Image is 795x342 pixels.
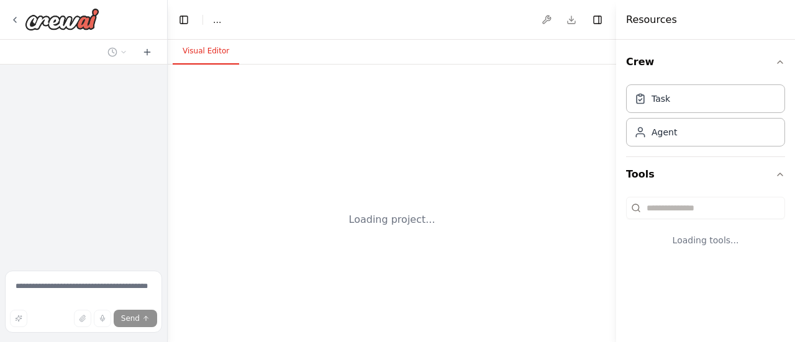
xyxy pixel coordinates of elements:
div: Task [652,92,670,105]
button: Send [114,310,157,327]
div: Tools [626,192,785,266]
div: Loading tools... [626,224,785,256]
button: Upload files [74,310,91,327]
div: Agent [652,126,677,138]
button: Click to speak your automation idea [94,310,111,327]
button: Start a new chat [137,45,157,60]
button: Hide right sidebar [589,11,606,29]
button: Crew [626,45,785,79]
button: Improve this prompt [10,310,27,327]
button: Switch to previous chat [102,45,132,60]
button: Visual Editor [173,38,239,65]
span: Send [121,313,140,323]
h4: Resources [626,12,677,27]
nav: breadcrumb [213,14,221,26]
div: Crew [626,79,785,156]
div: Loading project... [349,212,435,227]
img: Logo [25,8,99,30]
button: Hide left sidebar [175,11,193,29]
span: ... [213,14,221,26]
button: Tools [626,157,785,192]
